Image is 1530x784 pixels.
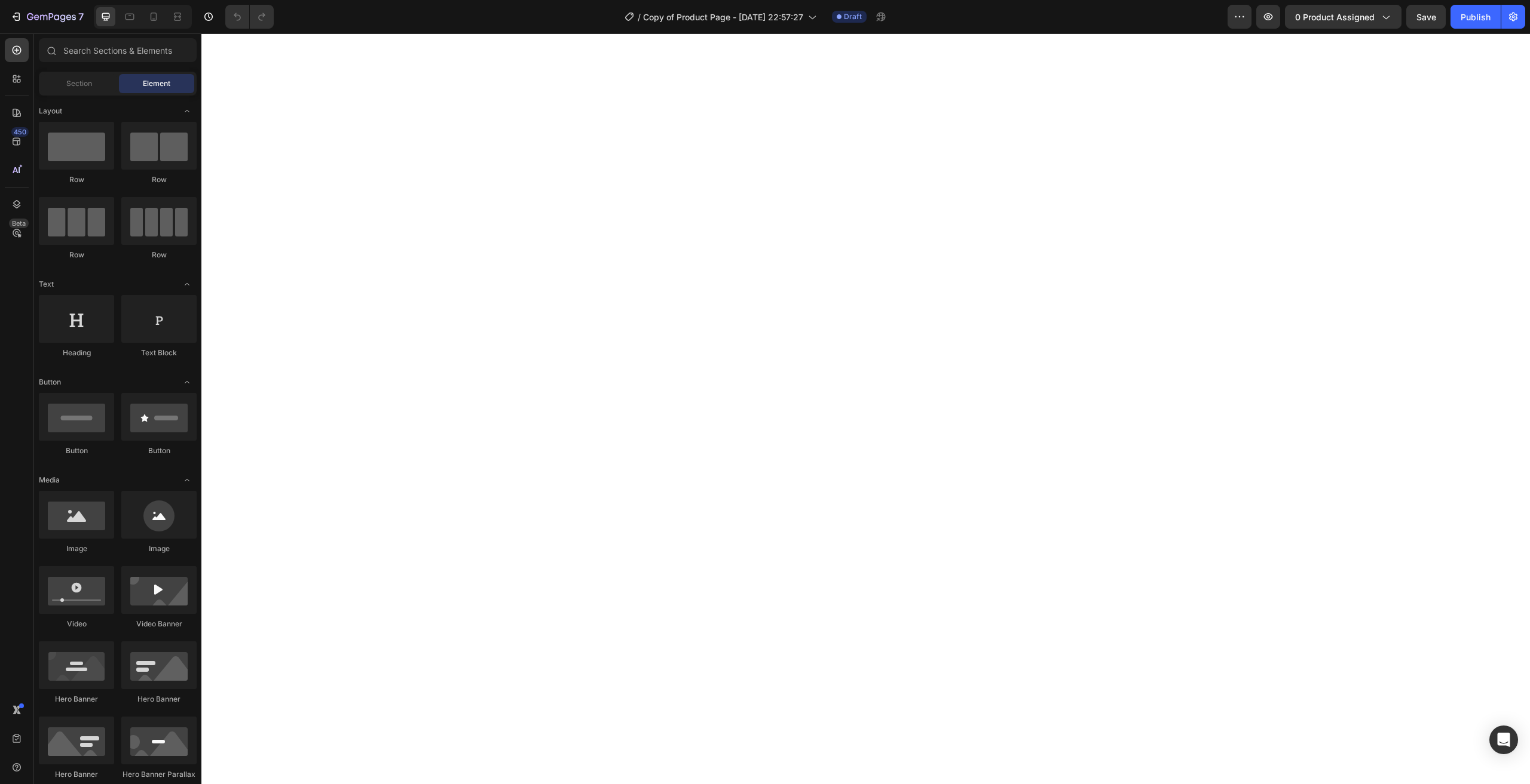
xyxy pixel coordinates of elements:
[39,619,114,629] div: Video
[39,106,62,116] span: Layout
[178,471,197,490] span: Toggle open
[225,5,274,29] div: Undo/Redo
[9,219,29,228] div: Beta
[121,769,197,780] div: Hero Banner Parallax
[11,127,29,137] div: 450
[121,250,197,260] div: Row
[121,619,197,629] div: Video Banner
[1489,725,1518,754] div: Open Intercom Messenger
[121,348,197,358] div: Text Block
[39,475,60,485] span: Media
[121,543,197,554] div: Image
[39,250,114,260] div: Row
[178,275,197,294] span: Toggle open
[121,694,197,705] div: Hero Banner
[39,543,114,554] div: Image
[39,348,114,358] div: Heading
[178,373,197,392] span: Toggle open
[143,78,170,89] span: Element
[39,38,197,62] input: Search Sections & Elements
[201,33,1530,784] iframe: Design area
[1451,5,1501,29] button: Publish
[39,279,54,290] span: Text
[638,11,641,23] span: /
[178,102,197,121] span: Toggle open
[39,174,114,185] div: Row
[1406,5,1446,29] button: Save
[66,78,92,89] span: Section
[844,11,862,22] span: Draft
[39,445,114,456] div: Button
[1416,12,1436,22] span: Save
[1461,11,1491,23] div: Publish
[39,694,114,705] div: Hero Banner
[39,769,114,780] div: Hero Banner
[121,445,197,456] div: Button
[643,11,803,23] span: Copy of Product Page - [DATE] 22:57:27
[1295,11,1375,23] span: 0 product assigned
[121,174,197,185] div: Row
[1285,5,1402,29] button: 0 product assigned
[5,5,89,29] button: 7
[78,10,84,24] p: 7
[39,377,61,388] span: Button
